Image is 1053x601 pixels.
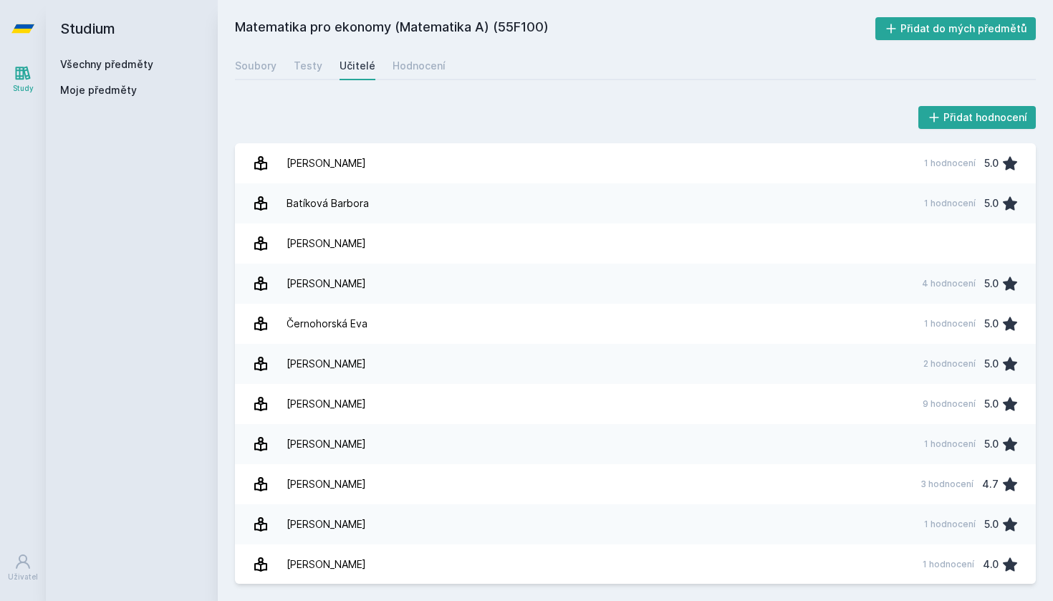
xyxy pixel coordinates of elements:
a: [PERSON_NAME] 9 hodnocení 5.0 [235,384,1036,424]
button: Přidat do mých předmětů [875,17,1037,40]
div: 5.0 [984,510,999,539]
a: Soubory [235,52,277,80]
div: 2 hodnocení [923,358,976,370]
div: 4 hodnocení [922,278,976,289]
div: [PERSON_NAME] [287,550,366,579]
div: [PERSON_NAME] [287,390,366,418]
div: Učitelé [340,59,375,73]
a: Batíková Barbora 1 hodnocení 5.0 [235,183,1036,223]
div: 5.0 [984,430,999,458]
a: Hodnocení [393,52,446,80]
div: Uživatel [8,572,38,582]
a: Study [3,57,43,101]
div: [PERSON_NAME] [287,149,366,178]
div: 5.0 [984,390,999,418]
div: 1 hodnocení [924,318,976,330]
a: Testy [294,52,322,80]
a: [PERSON_NAME] 3 hodnocení 4.7 [235,464,1036,504]
div: [PERSON_NAME] [287,350,366,378]
div: 4.0 [983,550,999,579]
div: Batíková Barbora [287,189,369,218]
div: 5.0 [984,149,999,178]
div: [PERSON_NAME] [287,510,366,539]
div: Study [13,83,34,94]
a: [PERSON_NAME] 2 hodnocení 5.0 [235,344,1036,384]
span: Moje předměty [60,83,137,97]
div: 4.7 [982,470,999,499]
div: Hodnocení [393,59,446,73]
a: [PERSON_NAME] 1 hodnocení 5.0 [235,504,1036,544]
div: 5.0 [984,350,999,378]
a: Všechny předměty [60,58,153,70]
div: [PERSON_NAME] [287,430,366,458]
a: Černohorská Eva 1 hodnocení 5.0 [235,304,1036,344]
div: 5.0 [984,309,999,338]
div: 1 hodnocení [923,559,974,570]
a: [PERSON_NAME] 1 hodnocení 5.0 [235,143,1036,183]
div: Soubory [235,59,277,73]
div: [PERSON_NAME] [287,229,366,258]
a: Učitelé [340,52,375,80]
h2: Matematika pro ekonomy (Matematika A) (55F100) [235,17,875,40]
div: 3 hodnocení [920,479,973,490]
div: [PERSON_NAME] [287,269,366,298]
a: [PERSON_NAME] 1 hodnocení 5.0 [235,424,1036,464]
div: Černohorská Eva [287,309,367,338]
div: 1 hodnocení [924,198,976,209]
a: [PERSON_NAME] 1 hodnocení 4.0 [235,544,1036,585]
div: Testy [294,59,322,73]
div: 1 hodnocení [924,158,976,169]
div: [PERSON_NAME] [287,470,366,499]
div: 9 hodnocení [923,398,976,410]
a: [PERSON_NAME] 4 hodnocení 5.0 [235,264,1036,304]
div: 1 hodnocení [924,438,976,450]
div: 5.0 [984,189,999,218]
div: 1 hodnocení [924,519,976,530]
button: Přidat hodnocení [918,106,1037,129]
a: [PERSON_NAME] [235,223,1036,264]
div: 5.0 [984,269,999,298]
a: Uživatel [3,546,43,590]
